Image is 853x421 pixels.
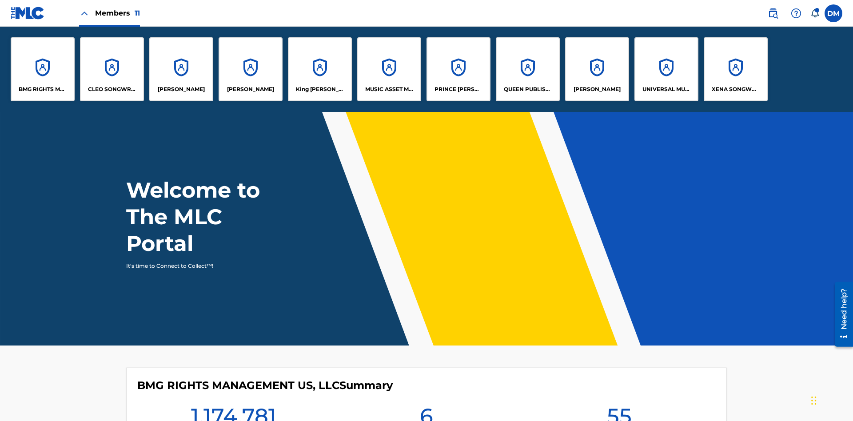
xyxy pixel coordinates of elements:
a: AccountsBMG RIGHTS MANAGEMENT US, LLC [11,37,75,101]
p: It's time to Connect to Collect™! [126,262,280,270]
p: King McTesterson [296,85,344,93]
a: Accounts[PERSON_NAME] [565,37,629,101]
p: UNIVERSAL MUSIC PUB GROUP [642,85,691,93]
p: XENA SONGWRITER [712,85,760,93]
p: PRINCE MCTESTERSON [434,85,483,93]
span: 11 [135,9,140,17]
a: AccountsCLEO SONGWRITER [80,37,144,101]
h4: BMG RIGHTS MANAGEMENT US, LLC [137,379,393,392]
img: MLC Logo [11,7,45,20]
iframe: Chat Widget [809,378,853,421]
p: QUEEN PUBLISHA [504,85,552,93]
img: search [768,8,778,19]
span: Members [95,8,140,18]
iframe: Resource Center [828,278,853,351]
a: AccountsUNIVERSAL MUSIC PUB GROUP [634,37,698,101]
div: Help [787,4,805,22]
img: Close [79,8,90,19]
a: AccountsPRINCE [PERSON_NAME] [426,37,490,101]
div: User Menu [825,4,842,22]
a: AccountsQUEEN PUBLISHA [496,37,560,101]
a: AccountsMUSIC ASSET MANAGEMENT (MAM) [357,37,421,101]
p: RONALD MCTESTERSON [574,85,621,93]
p: CLEO SONGWRITER [88,85,136,93]
img: help [791,8,801,19]
div: Notifications [810,9,819,18]
p: MUSIC ASSET MANAGEMENT (MAM) [365,85,414,93]
p: EYAMA MCSINGER [227,85,274,93]
div: Drag [811,387,817,414]
a: AccountsKing [PERSON_NAME] [288,37,352,101]
a: Accounts[PERSON_NAME] [149,37,213,101]
h1: Welcome to The MLC Portal [126,177,292,257]
a: Public Search [764,4,782,22]
p: BMG RIGHTS MANAGEMENT US, LLC [19,85,67,93]
a: Accounts[PERSON_NAME] [219,37,283,101]
p: ELVIS COSTELLO [158,85,205,93]
a: AccountsXENA SONGWRITER [704,37,768,101]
